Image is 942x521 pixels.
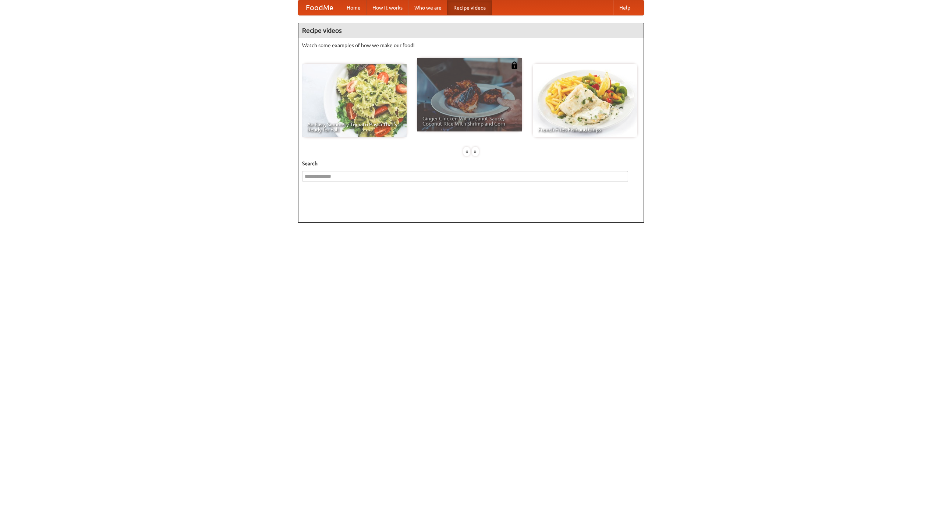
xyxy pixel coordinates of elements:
[447,0,492,15] a: Recipe videos
[538,127,632,132] span: French Fries Fish and Chips
[298,0,341,15] a: FoodMe
[408,0,447,15] a: Who we are
[341,0,366,15] a: Home
[463,147,470,156] div: «
[366,0,408,15] a: How it works
[298,23,644,38] h4: Recipe videos
[302,160,640,167] h5: Search
[302,64,407,137] a: An Easy, Summery Tomato Pasta That's Ready for Fall
[533,64,637,137] a: French Fries Fish and Chips
[613,0,636,15] a: Help
[511,61,518,69] img: 483408.png
[307,122,401,132] span: An Easy, Summery Tomato Pasta That's Ready for Fall
[472,147,479,156] div: »
[302,42,640,49] p: Watch some examples of how we make our food!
